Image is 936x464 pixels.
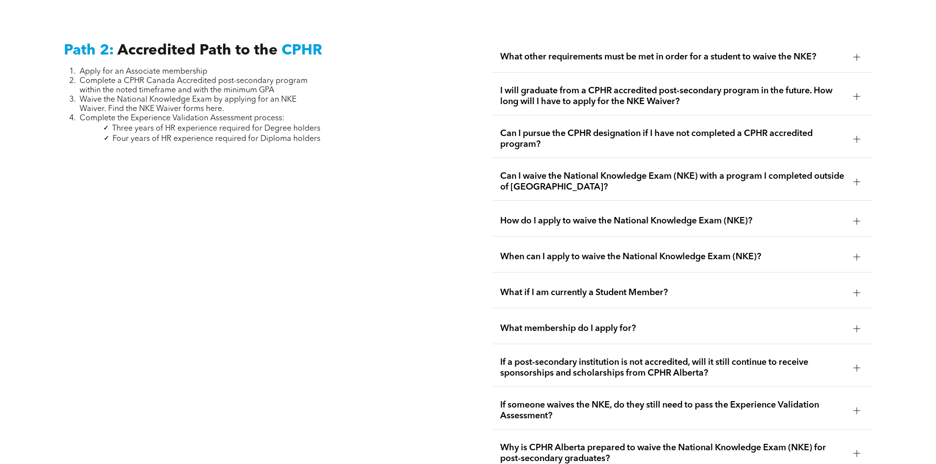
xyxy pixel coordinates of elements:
[500,171,846,192] span: Can I waive the National Knowledge Exam (NKE) with a program I completed outside of [GEOGRAPHIC_D...
[500,216,846,226] span: How do I apply to waive the National Knowledge Exam (NKE)?
[112,125,320,133] span: Three years of HR experience required for Degree holders
[500,85,846,107] span: I will graduate from a CPHR accredited post-secondary program in the future. How long will I have...
[500,323,846,334] span: What membership do I apply for?
[282,43,322,58] span: CPHR
[80,68,207,76] span: Apply for an Associate membership
[500,128,846,150] span: Can I pursue the CPHR designation if I have not completed a CPHR accredited program?
[80,77,308,94] span: Complete a CPHR Canada Accredited post-secondary program within the noted timeframe and with the ...
[64,43,114,58] span: Path 2:
[80,114,284,122] span: Complete the Experience Validation Assessment process:
[500,357,846,379] span: If a post-secondary institution is not accredited, will it still continue to receive sponsorships...
[80,96,296,113] span: Waive the National Knowledge Exam by applying for an NKE Waiver. Find the NKE Waiver forms here.
[500,442,846,464] span: Why is CPHR Alberta prepared to waive the National Knowledge Exam (NKE) for post-secondary gradua...
[500,251,846,262] span: When can I apply to waive the National Knowledge Exam (NKE)?
[500,287,846,298] span: What if I am currently a Student Member?
[117,43,278,58] span: Accredited Path to the
[500,52,846,62] span: What other requirements must be met in order for a student to waive the NKE?
[500,400,846,421] span: If someone waives the NKE, do they still need to pass the Experience Validation Assessment?
[113,135,320,143] span: Four years of HR experience required for Diploma holders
